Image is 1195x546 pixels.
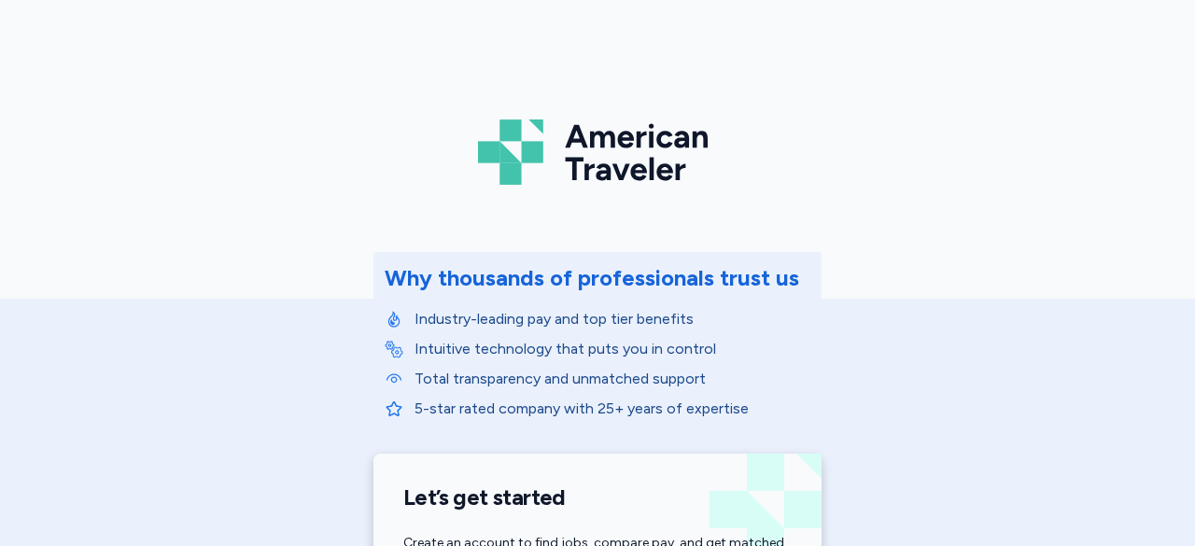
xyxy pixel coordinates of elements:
[415,398,810,420] p: 5-star rated company with 25+ years of expertise
[415,308,810,330] p: Industry-leading pay and top tier benefits
[385,263,799,293] div: Why thousands of professionals trust us
[478,112,717,192] img: Logo
[415,368,810,390] p: Total transparency and unmatched support
[415,338,810,360] p: Intuitive technology that puts you in control
[403,483,792,511] h1: Let’s get started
